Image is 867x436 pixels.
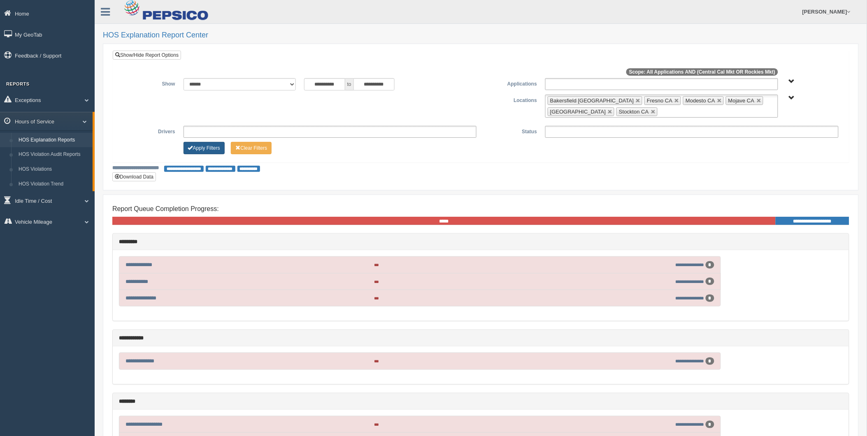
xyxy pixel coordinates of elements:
[481,95,542,104] label: Locations
[550,97,634,104] span: Bakersfield [GEOGRAPHIC_DATA]
[619,109,649,115] span: Stockton CA
[113,51,181,60] a: Show/Hide Report Options
[626,68,778,76] span: Scope: All Applications AND (Central Cal Mkt OR Rockies Mkt)
[15,147,93,162] a: HOS Violation Audit Reports
[647,97,672,104] span: Fresno CA
[481,78,541,88] label: Applications
[550,109,606,115] span: [GEOGRAPHIC_DATA]
[184,142,225,154] button: Change Filter Options
[119,78,179,88] label: Show
[231,142,272,154] button: Change Filter Options
[112,172,156,181] button: Download Data
[728,97,755,104] span: Mojave CA
[686,97,715,104] span: Modesto CA
[103,31,859,39] h2: HOS Explanation Report Center
[15,133,93,148] a: HOS Explanation Reports
[15,162,93,177] a: HOS Violations
[345,78,353,90] span: to
[15,177,93,192] a: HOS Violation Trend
[112,205,849,213] h4: Report Queue Completion Progress:
[481,126,541,136] label: Status
[119,126,179,136] label: Drivers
